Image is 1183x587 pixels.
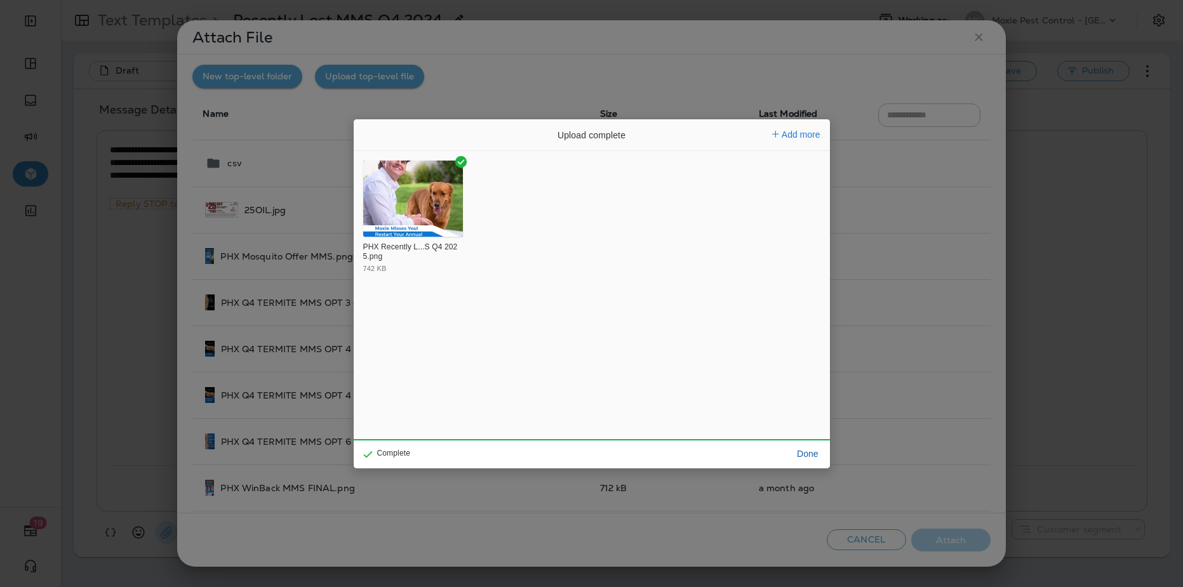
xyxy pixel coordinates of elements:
[363,265,387,272] div: 742 KB
[363,449,410,457] div: Complete
[363,161,464,237] img: PHX Recently Lost MMS Q4 2025.png
[782,129,820,140] span: Add more
[354,439,413,468] div: Complete
[767,126,825,143] button: Add more files
[497,119,687,151] div: Upload complete
[363,242,460,262] div: PHX Recently Lost MMS Q4 2025.png
[792,445,823,463] button: Done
